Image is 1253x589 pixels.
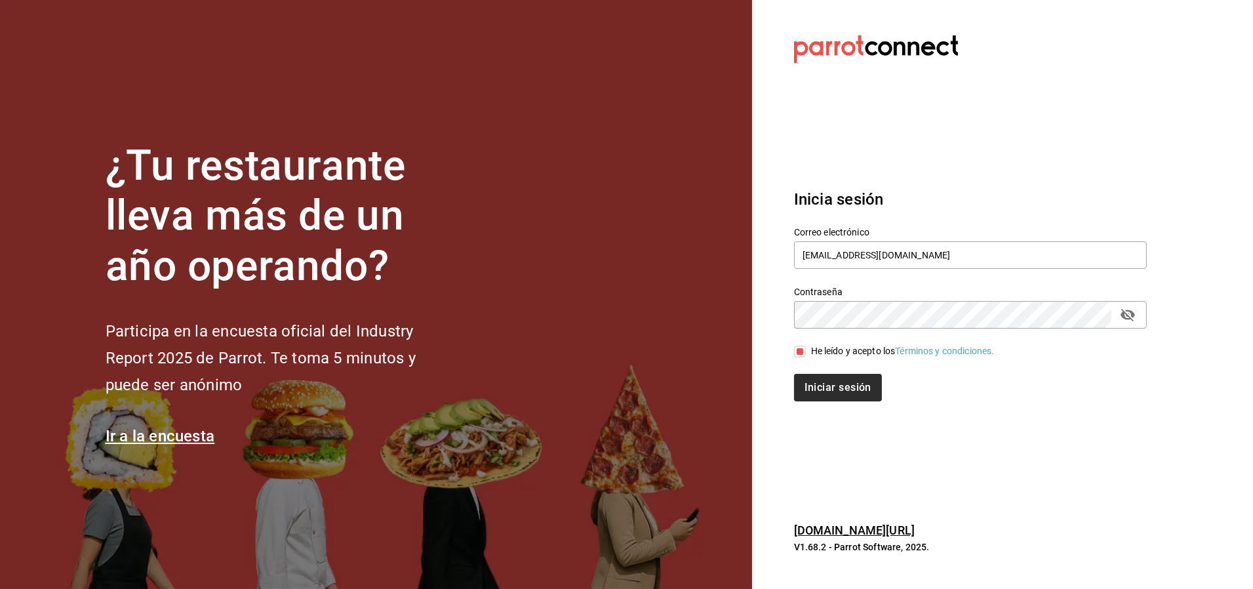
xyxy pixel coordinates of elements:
[794,374,882,401] button: Iniciar sesión
[794,188,1147,211] h3: Inicia sesión
[811,344,995,358] div: He leído y acepto los
[106,318,460,398] h2: Participa en la encuesta oficial del Industry Report 2025 de Parrot. Te toma 5 minutos y puede se...
[794,287,1147,296] label: Contraseña
[794,540,1147,554] p: V1.68.2 - Parrot Software, 2025.
[1117,304,1139,326] button: passwordField
[895,346,994,356] a: Términos y condiciones.
[794,523,915,537] a: [DOMAIN_NAME][URL]
[794,228,1147,237] label: Correo electrónico
[106,141,460,292] h1: ¿Tu restaurante lleva más de un año operando?
[794,241,1147,269] input: Ingresa tu correo electrónico
[106,427,215,445] a: Ir a la encuesta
